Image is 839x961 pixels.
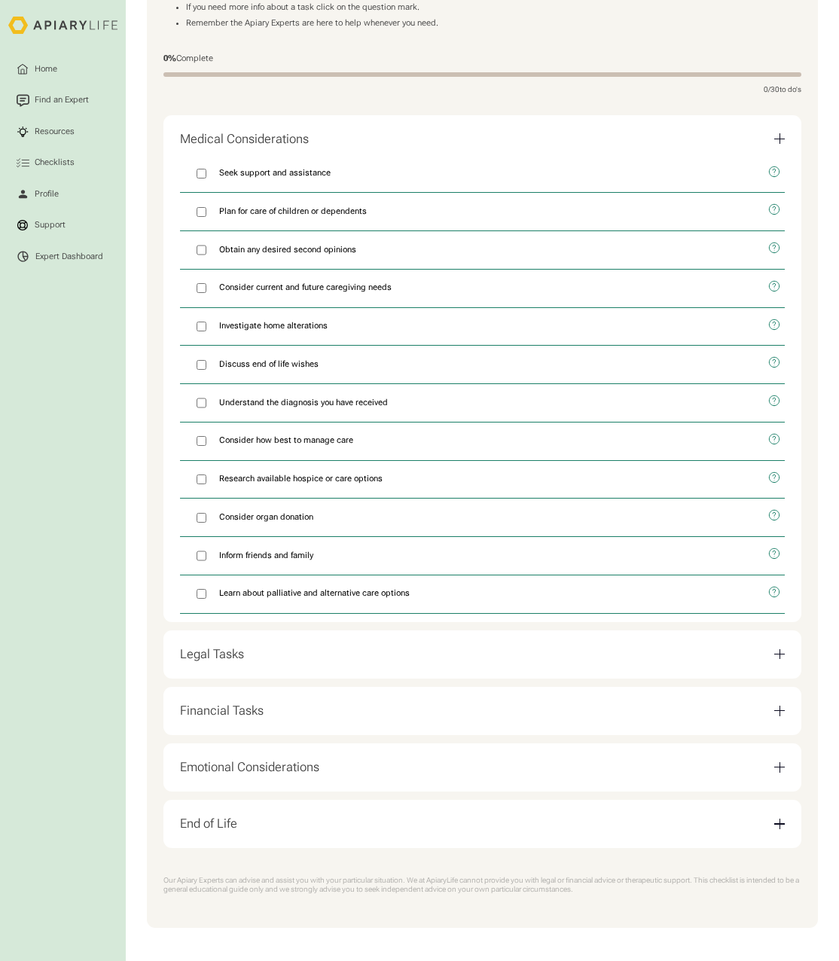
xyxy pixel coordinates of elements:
[219,550,313,563] span: Inform friends and family
[180,808,785,840] div: End of Life
[163,53,801,64] div: Complete
[180,647,244,662] div: Legal Tasks
[197,589,206,599] input: Learn about palliative and alternative care options
[219,358,319,371] span: Discuss end of life wishes
[197,513,206,523] input: Consider organ donation
[180,760,319,775] div: Emotional Considerations
[32,125,77,138] div: Resources
[760,346,785,379] button: open modal
[186,2,801,13] li: If you need more info about a task click on the question mark.
[197,245,206,255] input: Obtain any desired second opinions
[197,398,206,407] input: Understand the diagnosis you have received
[197,551,206,560] input: Inform friends and family
[35,252,103,262] div: Expert Dashboard
[760,384,785,417] button: open modal
[760,270,785,303] button: open modal
[163,53,176,63] span: 0%
[760,461,785,494] button: open modal
[219,511,313,524] span: Consider organ donation
[219,587,410,600] span: Learn about palliative and alternative care options
[219,244,356,257] span: Obtain any desired second opinions
[760,308,785,341] button: open modal
[8,148,117,178] a: Checklists
[760,423,785,456] button: open modal
[8,211,117,240] a: Support
[8,242,117,271] a: Expert Dashboard
[180,124,785,155] div: Medical Considerations
[8,117,117,146] a: Resources
[760,231,785,264] button: open modal
[180,752,785,783] div: Emotional Considerations
[760,155,785,188] button: open modal
[32,188,61,200] div: Profile
[770,85,780,93] span: 30
[219,435,353,447] span: Consider how best to manage care
[219,397,388,410] span: Understand the diagnosis you have received
[219,473,383,486] span: Research available hospice or care options
[760,537,785,570] button: open modal
[32,63,59,76] div: Home
[180,639,785,670] div: Legal Tasks
[197,283,206,293] input: Consider current and future caregiving needs
[180,155,785,614] nav: Medical Considerations
[163,115,801,849] form: Email Form
[32,219,68,232] div: Support
[197,360,206,370] input: Discuss end of life wishes
[197,436,206,446] input: Consider how best to manage care
[219,320,328,333] span: Investigate home alterations
[8,55,117,84] a: Home
[764,85,801,94] div: / to do's
[760,193,785,226] button: open modal
[180,132,309,147] div: Medical Considerations
[32,94,91,107] div: Find an Expert
[163,876,801,894] div: Our Apiary Experts can advise and assist you with your particular situation. We at ApiaryLife can...
[197,322,206,331] input: Investigate home alterations
[219,282,392,294] span: Consider current and future caregiving needs
[32,157,77,169] div: Checklists
[180,703,264,718] div: Financial Tasks
[186,18,801,29] li: Remember the Apiary Experts are here to help whenever you need.
[8,179,117,209] a: Profile
[180,695,785,727] div: Financial Tasks
[219,206,367,218] span: Plan for care of children or dependents
[760,499,785,532] button: open modal
[197,474,206,484] input: Research available hospice or care options
[219,167,331,180] span: Seek support and assistance
[8,86,117,115] a: Find an Expert
[760,575,785,609] button: open modal
[197,169,206,178] input: Seek support and assistance
[764,85,768,93] span: 0
[197,207,206,217] input: Plan for care of children or dependents
[180,816,237,831] div: End of Life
